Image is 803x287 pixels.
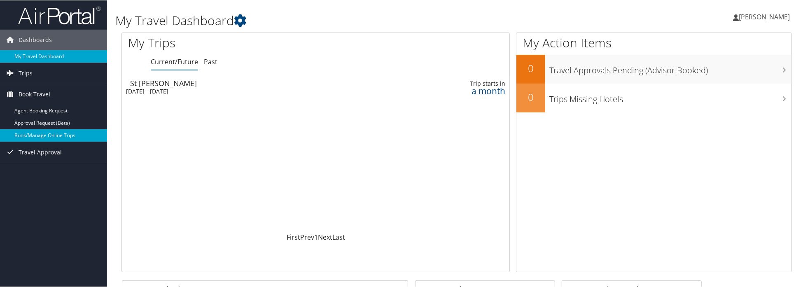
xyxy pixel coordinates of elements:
[516,61,545,75] h2: 0
[19,63,33,83] span: Trips
[516,83,791,112] a: 0Trips Missing Hotels
[422,79,505,87] div: Trip starts in
[19,142,62,162] span: Travel Approval
[422,87,505,94] div: a month
[739,12,790,21] span: [PERSON_NAME]
[151,57,198,66] a: Current/Future
[18,5,100,25] img: airportal-logo.png
[516,90,545,104] h2: 0
[300,232,314,241] a: Prev
[318,232,332,241] a: Next
[332,232,345,241] a: Last
[314,232,318,241] a: 1
[516,34,791,51] h1: My Action Items
[516,54,791,83] a: 0Travel Approvals Pending (Advisor Booked)
[115,12,570,29] h1: My Travel Dashboard
[130,79,376,86] div: St [PERSON_NAME]
[733,4,798,29] a: [PERSON_NAME]
[287,232,300,241] a: First
[128,34,342,51] h1: My Trips
[549,60,791,76] h3: Travel Approvals Pending (Advisor Booked)
[19,29,52,50] span: Dashboards
[204,57,217,66] a: Past
[126,87,372,95] div: [DATE] - [DATE]
[19,84,50,104] span: Book Travel
[549,89,791,105] h3: Trips Missing Hotels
